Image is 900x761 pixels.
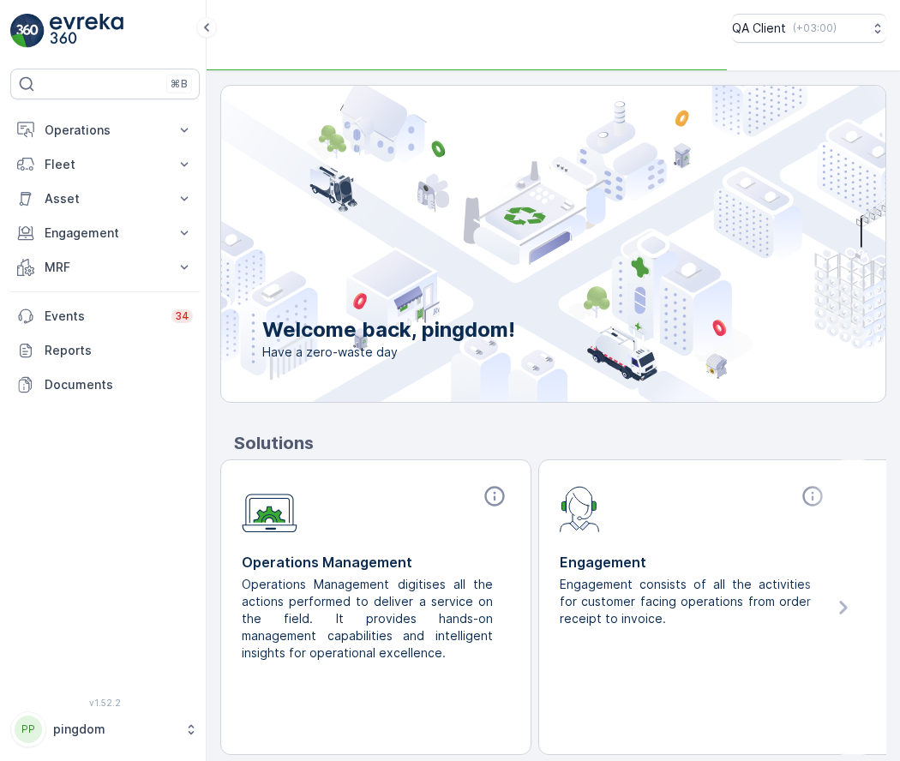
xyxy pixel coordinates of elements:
p: Reports [45,342,193,359]
span: Have a zero-waste day [262,344,515,361]
p: Engagement [45,225,165,242]
p: Operations Management digitises all the actions performed to deliver a service on the field. It p... [242,576,496,662]
button: Asset [10,182,200,216]
p: Operations [45,122,165,139]
p: Events [45,308,161,325]
div: PP [15,716,42,743]
img: logo_light-DOdMpM7g.png [50,14,123,48]
p: Welcome back, pingdom! [262,316,515,344]
button: Operations [10,113,200,147]
p: Asset [45,190,165,207]
p: ( +03:00 ) [793,21,837,35]
p: Engagement consists of all the activities for customer facing operations from order receipt to in... [560,576,814,627]
a: Documents [10,368,200,402]
span: v 1.52.2 [10,698,200,708]
img: city illustration [144,86,885,402]
button: PPpingdom [10,711,200,747]
img: module-icon [560,484,600,532]
p: Fleet [45,156,165,173]
p: pingdom [53,721,176,738]
p: Operations Management [242,552,510,572]
img: module-icon [242,484,297,533]
p: MRF [45,259,165,276]
p: Documents [45,376,193,393]
button: QA Client(+03:00) [732,14,886,43]
button: MRF [10,250,200,285]
p: Solutions [234,430,886,456]
p: QA Client [732,20,786,37]
a: Events34 [10,299,200,333]
a: Reports [10,333,200,368]
p: ⌘B [171,77,188,91]
button: Engagement [10,216,200,250]
p: Engagement [560,552,828,572]
img: logo [10,14,45,48]
p: 34 [175,309,189,323]
button: Fleet [10,147,200,182]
